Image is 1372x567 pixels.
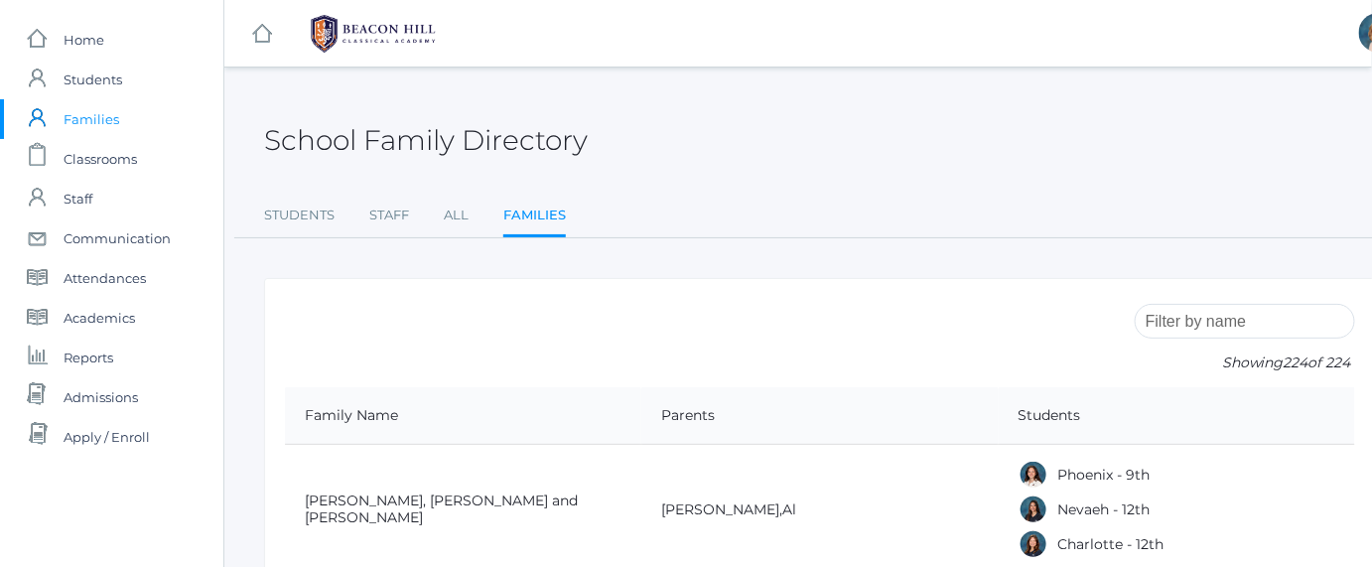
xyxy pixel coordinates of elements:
span: Academics [64,298,135,338]
img: BHCALogos-05-308ed15e86a5a0abce9b8dd61676a3503ac9727e845dece92d48e8588c001991.png [299,9,448,59]
p: Showing of 224 [1135,353,1355,373]
h2: School Family Directory [264,125,588,156]
th: Family Name [285,387,641,445]
span: 224 [1284,354,1308,371]
div: Phoenix Abdulla [1019,460,1048,490]
a: Al [782,500,796,518]
div: Nevaeh Abdulla [1019,495,1048,524]
a: Charlotte - 12th [1058,535,1165,553]
span: Admissions [64,377,138,417]
span: Students [64,60,122,99]
a: [PERSON_NAME] [661,500,779,518]
input: Filter by name [1135,304,1355,339]
span: Classrooms [64,139,137,179]
a: Families [503,196,566,238]
a: Students [264,196,335,235]
a: [PERSON_NAME], [PERSON_NAME] and [PERSON_NAME] [305,492,578,526]
a: Phoenix - 9th [1058,466,1151,484]
span: Apply / Enroll [64,417,150,457]
span: Staff [64,179,92,218]
span: Communication [64,218,171,258]
span: Attendances [64,258,146,298]
th: Parents [641,387,998,445]
span: Families [64,99,119,139]
a: Staff [369,196,409,235]
a: All [444,196,469,235]
span: Home [64,20,104,60]
div: Charlotte Abdulla [1019,529,1048,559]
th: Students [999,387,1355,445]
span: Reports [64,338,113,377]
a: Nevaeh - 12th [1058,500,1151,518]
